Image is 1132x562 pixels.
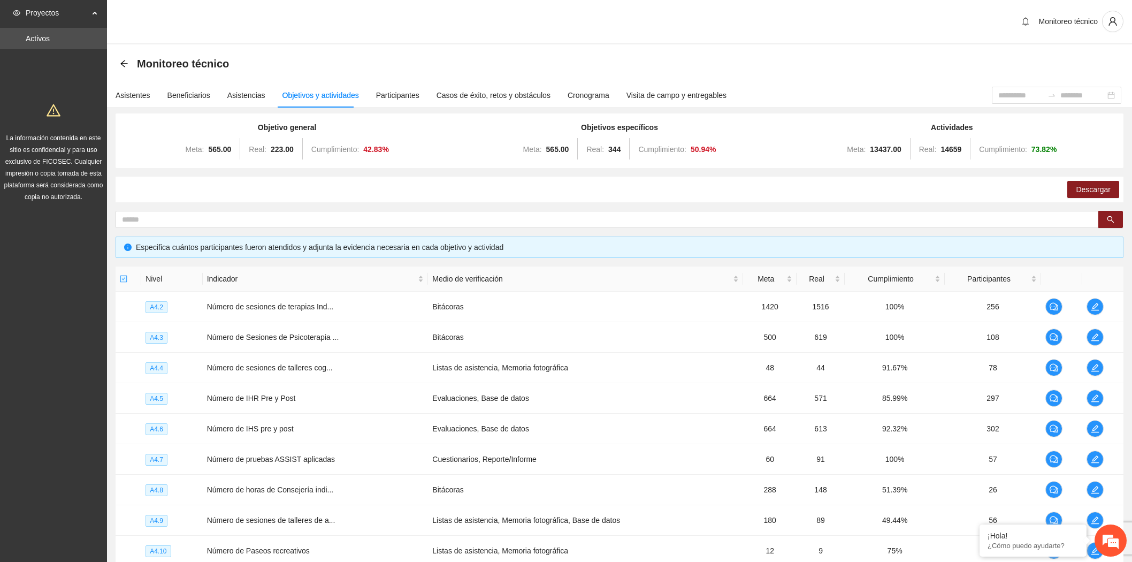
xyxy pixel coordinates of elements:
div: Participantes [376,89,419,101]
td: Bitácoras [428,322,743,353]
td: 288 [743,475,797,505]
td: Listas de asistencia, Memoria fotográfica [428,353,743,383]
button: comment [1045,420,1062,437]
span: edit [1087,485,1103,494]
span: A4.2 [146,301,167,313]
th: Real [797,267,845,292]
span: swap-right [1047,91,1056,100]
span: search [1107,216,1114,224]
td: Bitácoras [428,475,743,505]
button: user [1102,11,1123,32]
td: 1516 [797,292,845,322]
div: Visita de campo y entregables [626,89,726,101]
span: Meta: [523,145,542,154]
span: Indicador [207,273,416,285]
span: Real [801,273,832,285]
span: A4.8 [146,484,167,496]
th: Medio de verificación [428,267,743,292]
span: Monitoreo técnico [137,55,229,72]
strong: Actividades [931,123,973,132]
span: edit [1087,455,1103,464]
td: Número de pruebas ASSIST aplicadas [203,444,429,475]
p: ¿Cómo puedo ayudarte? [988,542,1079,550]
button: comment [1045,359,1062,376]
span: Cumplimiento [849,273,932,285]
td: 60 [743,444,797,475]
span: edit [1087,302,1103,311]
strong: 565.00 [209,145,232,154]
td: Cuestionarios, Reporte/Informe [428,444,743,475]
td: 49.44% [845,505,945,536]
td: 1420 [743,292,797,322]
strong: 565.00 [546,145,569,154]
strong: 344 [608,145,621,154]
a: Activos [26,34,50,43]
span: check-square [120,275,127,283]
span: bell [1018,17,1034,26]
div: Especifica cuántos participantes fueron atendidos y adjunta la evidencia necesaria en cada objeti... [136,241,1115,253]
button: edit [1087,451,1104,468]
span: edit [1087,363,1103,372]
td: 89 [797,505,845,536]
button: comment [1045,512,1062,529]
strong: Objetivos específicos [581,123,658,132]
button: comment [1045,329,1062,346]
div: Back [120,59,128,69]
td: Listas de asistencia, Memoria fotográfica, Base de datos [428,505,743,536]
td: 500 [743,322,797,353]
span: edit [1087,424,1103,433]
strong: Objetivo general [258,123,317,132]
td: 57 [945,444,1041,475]
div: Beneficiarios [167,89,210,101]
button: edit [1087,512,1104,529]
span: edit [1087,394,1103,402]
span: to [1047,91,1056,100]
button: edit [1087,420,1104,437]
span: info-circle [124,244,132,251]
button: edit [1087,390,1104,407]
td: 51.39% [845,475,945,505]
span: A4.10 [146,545,171,557]
span: La información contenida en este sitio es confidencial y para uso exclusivo de FICOSEC. Cualquier... [4,134,103,201]
td: 92.32% [845,414,945,444]
td: Número de IHS pre y post [203,414,429,444]
td: Evaluaciones, Base de datos [428,383,743,414]
td: 44 [797,353,845,383]
button: comment [1045,390,1062,407]
td: 78 [945,353,1041,383]
span: A4.5 [146,393,167,405]
button: Descargar [1067,181,1119,198]
th: Participantes [945,267,1041,292]
strong: 14659 [940,145,961,154]
td: 48 [743,353,797,383]
span: Cumplimiento: [638,145,686,154]
span: Descargar [1076,184,1111,195]
span: Meta [747,273,784,285]
span: edit [1087,546,1103,555]
td: 91 [797,444,845,475]
th: Meta [743,267,797,292]
span: A4.7 [146,454,167,466]
div: Objetivos y actividades [282,89,359,101]
strong: 223.00 [271,145,294,154]
span: A4.9 [146,515,167,527]
span: Cumplimiento: [979,145,1027,154]
div: ¡Hola! [988,531,1079,540]
td: 571 [797,383,845,414]
span: Real: [586,145,604,154]
td: Bitácoras [428,292,743,322]
span: Número de sesiones de talleres de a... [207,516,335,525]
button: edit [1087,298,1104,315]
span: eye [13,9,20,17]
span: Número de sesiones de terapias Ind... [207,302,334,311]
span: Número de horas de Consejería indi... [207,485,334,494]
div: Cronograma [568,89,609,101]
td: 664 [743,383,797,414]
button: search [1098,211,1123,228]
span: Participantes [949,273,1029,285]
button: bell [1017,13,1034,30]
span: Monitoreo técnico [1038,17,1098,26]
span: Número de Sesiones de Psicoterapia ... [207,333,339,341]
td: 100% [845,292,945,322]
span: user [1103,17,1123,26]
